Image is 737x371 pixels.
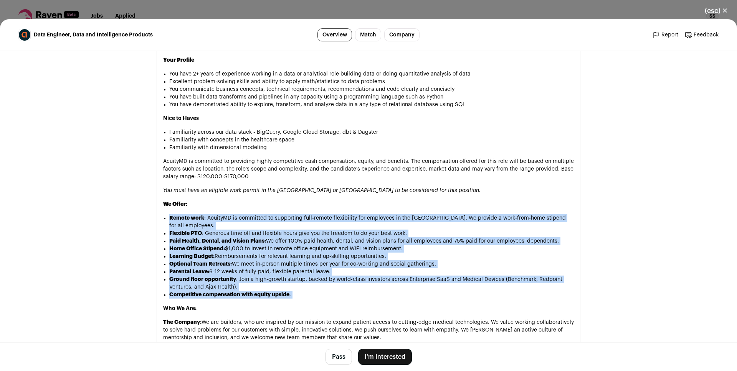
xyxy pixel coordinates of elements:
[163,188,481,193] em: You must have an eligible work permit in the [GEOGRAPHIC_DATA] or [GEOGRAPHIC_DATA] to be conside...
[169,93,574,101] li: You have built data transforms and pipelines in any capacity using a programming language such as...
[169,268,574,276] li: 6-12 weeks of fully-paid, flexible parental leave.
[163,115,574,122] h3: Nice to Haves
[169,230,574,237] li: : Generous time off and flexible hours give you the freedom to do your best work.
[169,260,574,268] li: We meet in-person multiple times per year for co-working and social gatherings.
[169,238,266,244] strong: Paid Health, Dental, and Vision Plans:
[169,291,574,299] li: .
[169,70,574,78] li: You have 2+ years of experience working in a data or analytical role building data or doing quant...
[169,254,215,259] strong: Learning Budget:
[169,144,574,151] li: Familiarity with dimensional modeling
[169,245,574,253] li: $1,000 to invest in remote office equipment and WiFi reimbursement.
[163,320,202,325] strong: The Company:
[384,28,420,41] a: Company
[169,231,202,236] strong: Flexible PTO
[696,2,737,19] button: Close modal
[169,277,236,282] strong: Ground floor opportunity
[169,237,574,245] li: We offer 100% paid health, dental, and vision plans for all employees and 75% paid for our employ...
[169,136,574,144] li: Familiarity with concepts in the healthcare space
[684,31,719,39] a: Feedback
[326,349,352,365] button: Pass
[652,31,678,39] a: Report
[163,57,194,63] strong: Your Profile
[169,78,574,85] li: Excellent problem-solving skills and ability to apply math/statistics to data problems
[163,158,574,181] p: AcuityMD is committed to providing highly competitive cash compensation, equity, and benefits. Th...
[355,28,381,41] a: Match
[169,101,574,108] li: You have demonstrated ability to explore, transform, and analyze data in a any type of relational...
[169,253,574,260] li: Reimbursements for relevant learning and up-skilling opportunities.
[169,214,574,230] li: : AcuityMD is committed to supporting full-remote flexibility for employees in the [GEOGRAPHIC_DA...
[169,85,574,93] li: You communicate business concepts, technical requirements, recommendations and code clearly and c...
[317,28,352,41] a: Overview
[169,261,232,267] strong: Optional Team Retreats:
[163,305,574,312] h3: Who We Are:
[169,215,204,221] strong: Remote work
[163,202,187,207] strong: We Offer:
[19,29,30,41] img: 6a3f8b00c9ace6aa04ca9e9b2547dd6829cf998d61d14a71eaa88e3b2ade6fa3.jpg
[169,269,209,274] strong: Parental Leave:
[358,349,412,365] button: I'm Interested
[163,318,574,341] p: We are builders, who are inspired by our mission to expand patient access to cutting-edge medical...
[34,31,153,39] span: Data Engineer, Data and Intelligence Products
[169,276,574,291] li: : Join a high-growth startup, backed by world-class investors across Enterprise SaaS and Medical ...
[169,246,225,251] strong: Home Office Stipend:
[169,128,574,136] li: Familiarity across our data stack - BigQuery, Google Cloud Storage, dbt & Dagster
[169,292,289,297] strong: Competitive compensation with equity upside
